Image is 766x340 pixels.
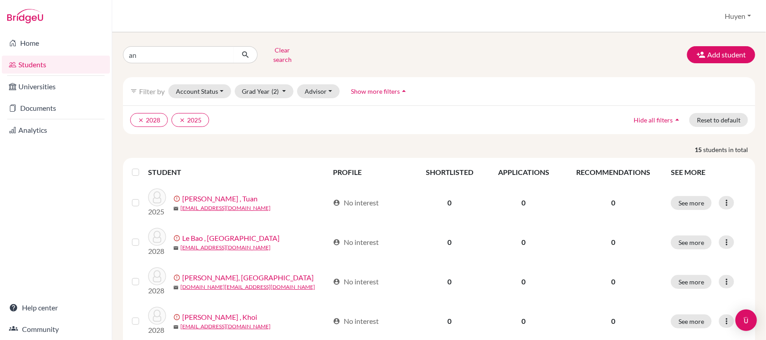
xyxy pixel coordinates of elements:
[2,121,110,139] a: Analytics
[333,318,340,325] span: account_circle
[180,204,271,212] a: [EMAIL_ADDRESS][DOMAIN_NAME]
[182,312,257,323] a: [PERSON_NAME] , Khoi
[272,87,279,95] span: (2)
[735,309,757,331] div: Open Intercom Messenger
[333,278,340,285] span: account_circle
[567,197,660,208] p: 0
[567,237,660,248] p: 0
[673,115,682,124] i: arrow_drop_up
[148,325,166,336] p: 2028
[182,233,280,244] a: Le Bao , [GEOGRAPHIC_DATA]
[328,161,414,183] th: PROFILE
[148,206,166,217] p: 2025
[2,99,110,117] a: Documents
[561,161,665,183] th: RECOMMENDATIONS
[182,272,314,283] a: [PERSON_NAME], [GEOGRAPHIC_DATA]
[148,285,166,296] p: 2028
[333,316,379,327] div: No interest
[173,314,182,321] span: error_outline
[123,46,234,63] input: Find student by name...
[2,299,110,317] a: Help center
[486,262,561,301] td: 0
[567,316,660,327] p: 0
[721,8,755,25] button: Huyen
[703,145,755,154] span: students in total
[258,43,307,66] button: Clear search
[235,84,294,98] button: Grad Year(2)
[173,324,179,330] span: mail
[173,195,182,202] span: error_outline
[671,196,712,210] button: See more
[333,237,379,248] div: No interest
[180,283,315,291] a: [DOMAIN_NAME][EMAIL_ADDRESS][DOMAIN_NAME]
[130,113,168,127] button: clear2028
[173,285,179,290] span: mail
[414,183,486,222] td: 0
[671,275,712,289] button: See more
[148,267,166,285] img: Lưu Đức Lê, Anh
[333,197,379,208] div: No interest
[182,193,258,204] a: [PERSON_NAME] , Tuan
[148,161,328,183] th: STUDENT
[414,262,486,301] td: 0
[333,276,379,287] div: No interest
[148,228,166,246] img: Le Bao , Anh
[173,245,179,251] span: mail
[2,78,110,96] a: Universities
[173,206,179,211] span: mail
[148,307,166,325] img: Nguyen Dinh Anh , Khoi
[148,188,166,206] img: Cao Anh , Tuan
[486,161,561,183] th: APPLICATIONS
[695,145,703,154] strong: 15
[665,161,752,183] th: SEE MORE
[173,235,182,242] span: error_outline
[138,117,144,123] i: clear
[671,314,712,328] button: See more
[2,34,110,52] a: Home
[414,222,486,262] td: 0
[567,276,660,287] p: 0
[168,84,231,98] button: Account Status
[139,87,165,96] span: Filter by
[297,84,340,98] button: Advisor
[486,183,561,222] td: 0
[180,244,271,252] a: [EMAIL_ADDRESS][DOMAIN_NAME]
[333,239,340,246] span: account_circle
[180,323,271,331] a: [EMAIL_ADDRESS][DOMAIN_NAME]
[333,199,340,206] span: account_circle
[351,87,400,95] span: Show more filters
[671,235,712,249] button: See more
[173,274,182,281] span: error_outline
[179,117,185,123] i: clear
[634,116,673,124] span: Hide all filters
[130,87,137,95] i: filter_list
[2,320,110,338] a: Community
[400,87,409,96] i: arrow_drop_up
[343,84,416,98] button: Show more filtersarrow_drop_up
[171,113,209,127] button: clear2025
[687,46,755,63] button: Add student
[148,246,166,257] p: 2028
[689,113,748,127] button: Reset to default
[2,56,110,74] a: Students
[486,222,561,262] td: 0
[7,9,43,23] img: Bridge-U
[626,113,689,127] button: Hide all filtersarrow_drop_up
[414,161,486,183] th: SHORTLISTED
